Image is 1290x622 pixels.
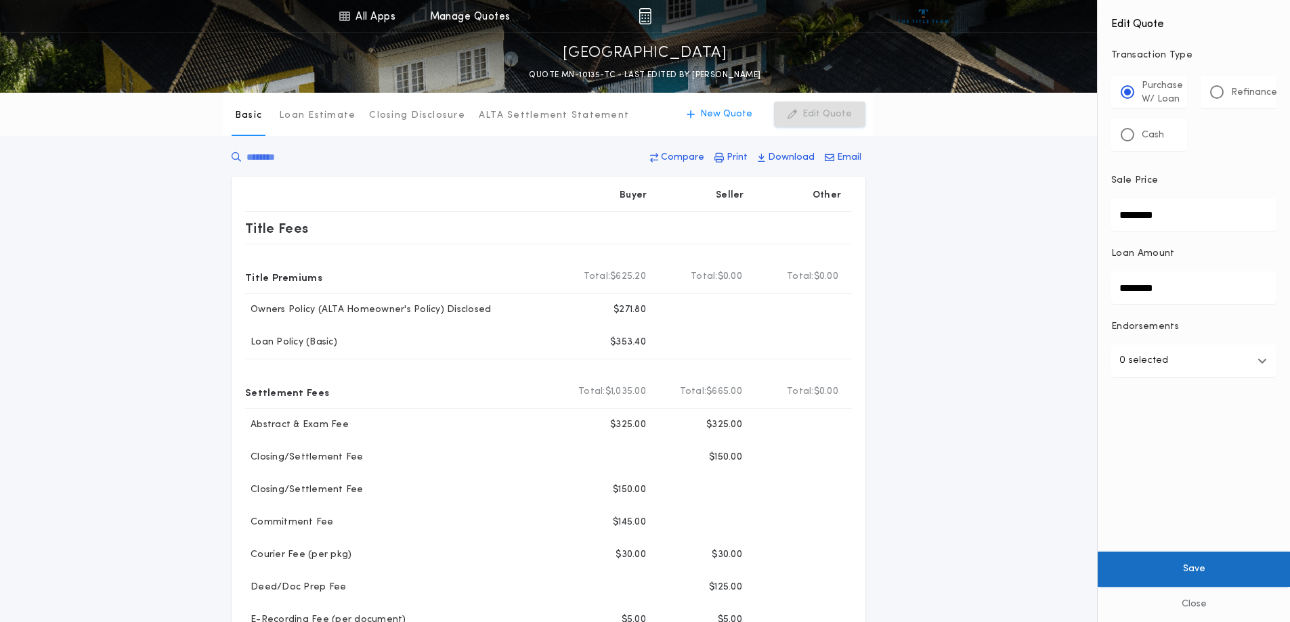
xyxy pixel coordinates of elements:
span: $665.00 [706,385,742,399]
button: Edit Quote [774,102,865,127]
p: $271.80 [614,303,646,317]
h4: Edit Quote [1111,8,1276,32]
p: $325.00 [706,418,742,432]
span: $625.20 [610,270,646,284]
p: $30.00 [712,548,742,562]
p: Title Fees [245,217,309,239]
p: Title Premiums [245,266,322,288]
button: 0 selected [1111,345,1276,377]
p: Buyer [620,189,647,202]
p: Loan Estimate [279,109,356,123]
p: Edit Quote [802,108,852,121]
p: Basic [235,109,262,123]
p: New Quote [700,108,752,121]
p: Owners Policy (ALTA Homeowner's Policy) Disclosed [245,303,491,317]
p: Loan Amount [1111,247,1175,261]
p: Seller [716,189,744,202]
b: Total: [584,270,611,284]
button: Close [1098,587,1290,622]
p: [GEOGRAPHIC_DATA] [563,43,727,64]
p: $325.00 [610,418,646,432]
p: Sale Price [1111,174,1158,187]
p: Courier Fee (per pkg) [245,548,351,562]
span: $0.00 [814,385,838,399]
span: $0.00 [814,270,838,284]
p: Cash [1142,129,1164,142]
b: Total: [691,270,718,284]
p: Commitment Fee [245,516,334,529]
p: Closing/Settlement Fee [245,483,364,497]
b: Total: [787,385,814,399]
p: QUOTE MN-10135-TC - LAST EDITED BY [PERSON_NAME] [529,68,760,82]
p: $125.00 [709,581,742,594]
p: Closing/Settlement Fee [245,451,364,464]
p: 0 selected [1119,353,1168,369]
img: vs-icon [898,9,949,23]
p: Download [768,151,815,164]
p: $150.00 [613,483,646,497]
p: ALTA Settlement Statement [479,109,629,123]
p: $30.00 [616,548,646,562]
button: New Quote [673,102,766,127]
p: $150.00 [709,451,742,464]
p: $353.40 [610,336,646,349]
p: Endorsements [1111,320,1276,334]
button: Print [710,146,752,170]
p: Settlement Fees [245,381,329,403]
span: $0.00 [718,270,742,284]
p: Transaction Type [1111,49,1276,62]
span: $1,035.00 [605,385,646,399]
p: Loan Policy (Basic) [245,336,337,349]
button: Save [1098,552,1290,587]
p: Purchase W/ Loan [1142,79,1183,106]
p: Print [727,151,748,164]
p: $145.00 [613,516,646,529]
b: Total: [578,385,605,399]
input: Sale Price [1111,198,1276,231]
button: Compare [646,146,708,170]
p: Other [813,189,841,202]
p: Compare [661,151,704,164]
p: Refinance [1231,86,1277,99]
b: Total: [680,385,707,399]
p: Closing Disclosure [369,109,465,123]
p: Deed/Doc Prep Fee [245,581,346,594]
button: Email [821,146,865,170]
img: img [639,8,651,24]
p: Email [837,151,861,164]
button: Download [754,146,819,170]
input: Loan Amount [1111,271,1276,304]
p: Abstract & Exam Fee [245,418,349,432]
b: Total: [787,270,814,284]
